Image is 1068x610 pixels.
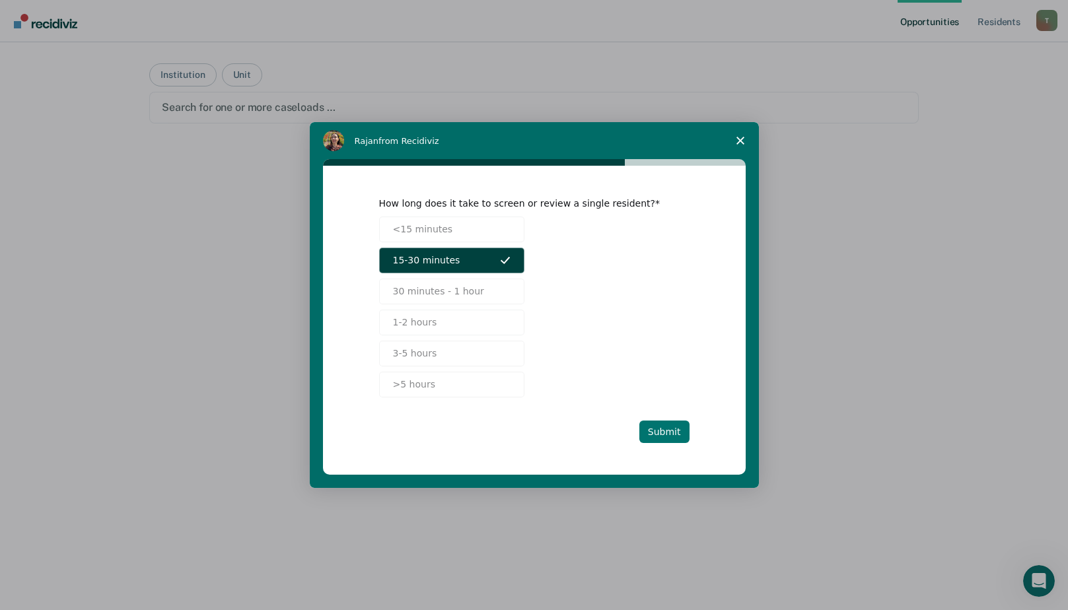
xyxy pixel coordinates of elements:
span: Close survey [722,122,759,159]
span: 30 minutes - 1 hour [393,285,484,298]
div: How long does it take to screen or review a single resident? [379,197,670,209]
img: Profile image for Rajan [323,130,344,151]
span: 3-5 hours [393,347,437,360]
button: 3-5 hours [379,341,524,366]
button: 15-30 minutes [379,248,524,273]
span: 15-30 minutes [393,254,460,267]
span: 1-2 hours [393,316,437,329]
button: Submit [639,421,690,443]
span: <15 minutes [393,222,453,236]
button: <15 minutes [379,217,524,242]
span: Rajan [355,136,379,146]
button: 30 minutes - 1 hour [379,279,524,304]
span: >5 hours [393,378,435,391]
button: 1-2 hours [379,310,524,335]
span: from Recidiviz [378,136,439,146]
button: >5 hours [379,372,524,397]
